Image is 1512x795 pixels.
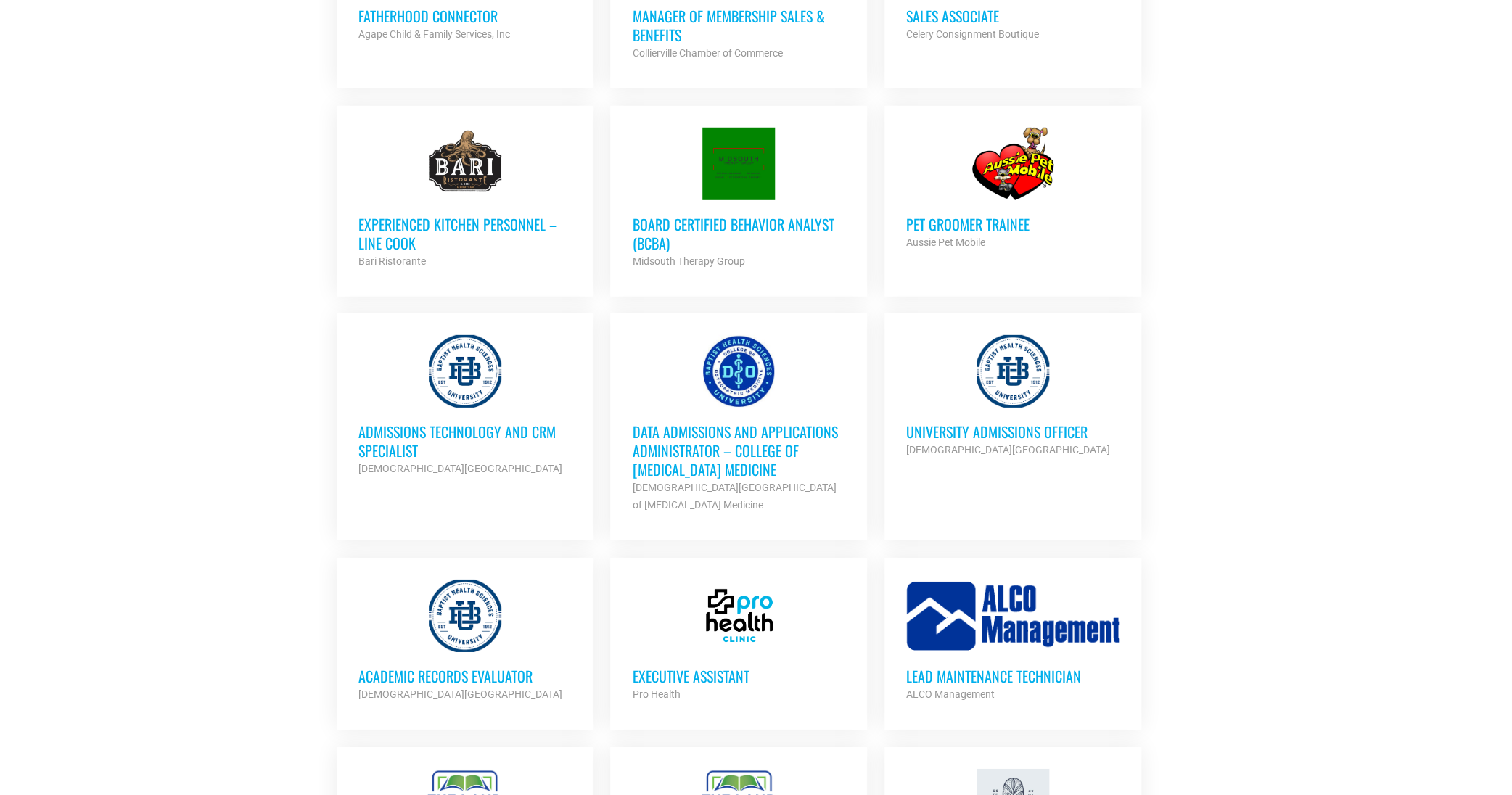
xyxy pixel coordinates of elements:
[632,482,836,511] strong: [DEMOGRAPHIC_DATA][GEOGRAPHIC_DATA] of [MEDICAL_DATA] Medicine
[632,688,680,700] strong: Pro Health
[884,313,1141,480] a: University Admissions Officer [DEMOGRAPHIC_DATA][GEOGRAPHIC_DATA]
[632,7,845,44] h3: Manager of Membership Sales & Benefits
[906,215,1119,234] h3: Pet Groomer Trainee
[610,313,867,535] a: Data Admissions and Applications Administrator – College of [MEDICAL_DATA] Medicine [DEMOGRAPHIC_...
[632,255,744,267] strong: Midsouth Therapy Group
[610,558,867,725] a: Executive Assistant Pro Health
[906,236,985,248] strong: Aussie Pet Mobile
[632,47,782,59] strong: Collierville Chamber of Commerce
[358,215,572,252] h3: Experienced Kitchen Personnel – Line Cook
[358,688,562,700] strong: [DEMOGRAPHIC_DATA][GEOGRAPHIC_DATA]
[906,444,1110,456] strong: [DEMOGRAPHIC_DATA][GEOGRAPHIC_DATA]
[906,422,1119,441] h3: University Admissions Officer
[610,106,867,292] a: Board Certified Behavior Analyst (BCBA) Midsouth Therapy Group
[358,255,426,267] strong: Bari Ristorante
[884,106,1141,273] a: Pet Groomer Trainee Aussie Pet Mobile
[337,106,593,292] a: Experienced Kitchen Personnel – Line Cook Bari Ristorante
[358,28,510,40] strong: Agape Child & Family Services, Inc
[358,422,572,460] h3: Admissions Technology and CRM Specialist
[632,422,845,479] h3: Data Admissions and Applications Administrator – College of [MEDICAL_DATA] Medicine
[358,7,572,25] h3: Fatherhood Connector
[906,688,995,700] strong: ALCO Management
[884,558,1141,725] a: Lead Maintenance Technician ALCO Management
[337,313,593,499] a: Admissions Technology and CRM Specialist [DEMOGRAPHIC_DATA][GEOGRAPHIC_DATA]
[906,7,1119,25] h3: Sales Associate
[358,463,562,474] strong: [DEMOGRAPHIC_DATA][GEOGRAPHIC_DATA]
[337,558,593,725] a: Academic Records Evaluator [DEMOGRAPHIC_DATA][GEOGRAPHIC_DATA]
[358,667,572,685] h3: Academic Records Evaluator
[906,667,1119,685] h3: Lead Maintenance Technician
[632,215,845,252] h3: Board Certified Behavior Analyst (BCBA)
[906,28,1039,40] strong: Celery Consignment Boutique
[632,667,845,685] h3: Executive Assistant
